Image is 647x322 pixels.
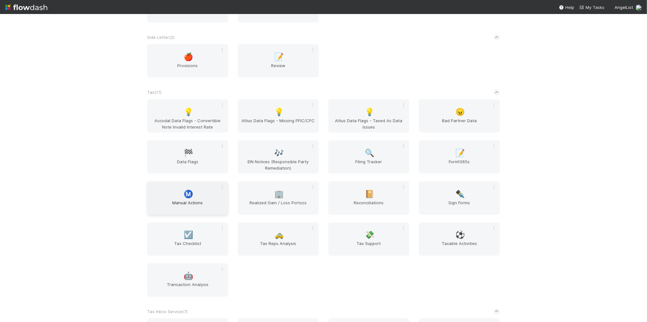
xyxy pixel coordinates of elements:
[184,53,194,61] span: 🍎
[275,190,284,198] span: 🏢
[238,140,319,174] a: 🎶EIN Notices (Responsible Party Remediation)
[147,263,228,297] a: 🤖Transaction Analysis
[238,99,319,133] a: 💡Altius Data Flags - Missing PFIC/CFC
[328,140,409,174] a: 🔍Filing Tracker
[421,241,497,253] span: Taxable Activities
[365,149,375,157] span: 🔍
[579,5,604,10] span: My Tasks
[150,117,226,130] span: Accodal Data Flags - Convertible Note Invalid Interest Rate
[331,158,407,171] span: Filing Tracker
[184,272,194,280] span: 🤖
[5,2,47,13] img: logo-inverted-e16ddd16eac7371096b0.svg
[238,44,319,78] a: 📝Review
[147,222,228,256] a: ☑️Tax Checklist
[331,241,407,253] span: Tax Support
[240,117,316,130] span: Altius Data Flags - Missing PFIC/CFC
[147,140,228,174] a: 🏁Data Flags
[147,44,228,78] a: 🍎Provisions
[456,108,465,116] span: 😠
[147,90,161,95] span: Tax ( 17 )
[150,62,226,75] span: Provisions
[328,222,409,256] a: 💸Tax Support
[238,181,319,215] a: 🏢Realized Gain / Loss Portcos
[365,231,375,239] span: 💸
[150,199,226,212] span: Manual Actions
[456,190,465,198] span: ✒️
[150,282,226,294] span: Transaction Analysis
[147,99,228,133] a: 💡Accodal Data Flags - Convertible Note Invalid Interest Rate
[240,62,316,75] span: Review
[421,199,497,212] span: Sign Forms
[419,99,500,133] a: 😠Bad Partner Data
[147,181,228,215] a: Ⓜ️Manual Actions
[150,158,226,171] span: Data Flags
[419,140,500,174] a: 📝Form1065s
[240,158,316,171] span: EIN Notices (Responsible Party Remediation)
[238,222,319,256] a: 🚕Tax Reps Analysis
[419,181,500,215] a: ✒️Sign Forms
[328,99,409,133] a: 💡Altius Data Flags - Taxed As Data Issues
[275,53,284,61] span: 📝
[456,149,465,157] span: 📝
[150,241,226,253] span: Tax Checklist
[559,4,574,10] div: Help
[365,108,375,116] span: 💡
[275,231,284,239] span: 🚕
[184,108,194,116] span: 💡
[275,108,284,116] span: 💡
[328,181,409,215] a: 📔Reconciliations
[184,231,194,239] span: ☑️
[456,231,465,239] span: ⚽
[636,4,642,11] img: avatar_45ea4894-10ca-450f-982d-dabe3bd75b0b.png
[184,149,194,157] span: 🏁
[240,241,316,253] span: Tax Reps Analysis
[184,190,194,198] span: Ⓜ️
[419,222,500,256] a: ⚽Taxable Activities
[421,117,497,130] span: Bad Partner Data
[615,5,633,10] span: AngelList
[240,199,316,212] span: Realized Gain / Loss Portcos
[275,149,284,157] span: 🎶
[147,309,187,314] span: Tax Inbox Service ( 7 )
[331,117,407,130] span: Altius Data Flags - Taxed As Data Issues
[421,158,497,171] span: Form1065s
[365,190,375,198] span: 📔
[147,35,174,40] span: Side Letter ( 2 )
[331,199,407,212] span: Reconciliations
[579,4,604,10] a: My Tasks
